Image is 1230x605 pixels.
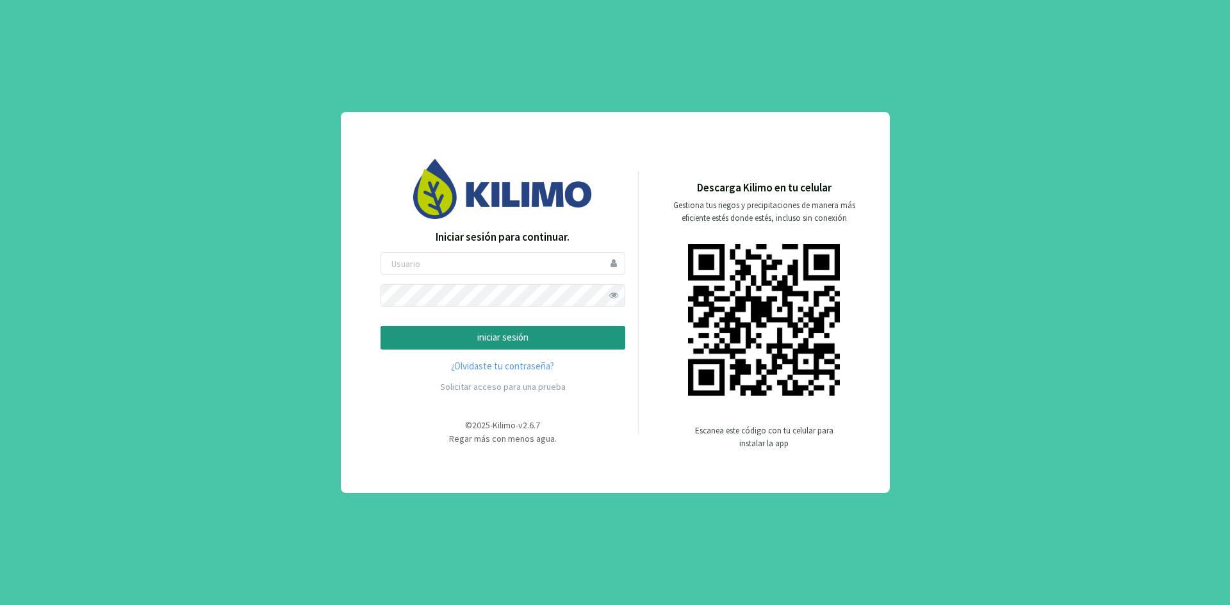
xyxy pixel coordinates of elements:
[381,252,625,275] input: Usuario
[413,159,593,218] img: Image
[697,180,832,197] p: Descarga Kilimo en tu celular
[694,424,835,450] p: Escanea este código con tu celular para instalar la app
[381,359,625,374] a: ¿Olvidaste tu contraseña?
[688,244,840,396] img: qr code
[472,419,490,431] span: 2025
[493,419,516,431] span: Kilimo
[381,229,625,246] p: Iniciar sesión para continuar.
[465,419,472,431] span: ©
[666,199,863,225] p: Gestiona tus riegos y precipitaciones de manera más eficiente estés donde estés, incluso sin cone...
[516,419,518,431] span: -
[381,326,625,350] button: iniciar sesión
[440,381,566,392] a: Solicitar acceso para una prueba
[449,433,557,444] span: Regar más con menos agua.
[518,419,540,431] span: v2.6.7
[391,330,614,345] p: iniciar sesión
[490,419,493,431] span: -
